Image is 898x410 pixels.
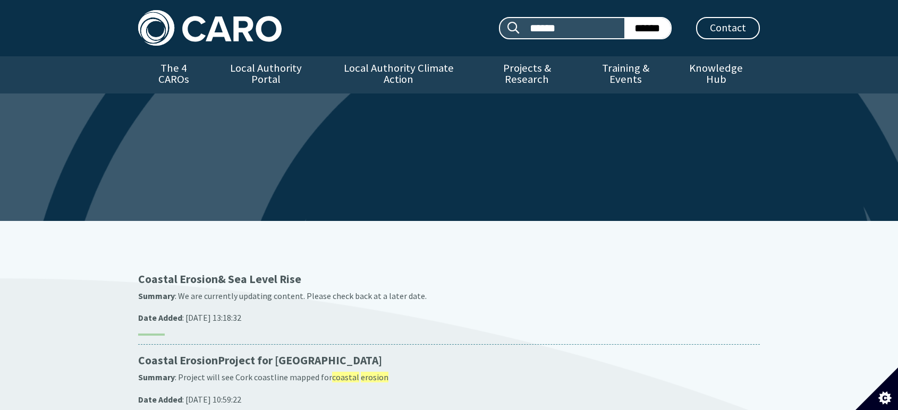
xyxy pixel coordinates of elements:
a: Local Authority Portal [209,56,323,93]
a: Contact [696,17,760,39]
p: : We are currently updating content. Please check back at a later date. [138,289,760,303]
span: Erosion [180,353,218,368]
a: Knowledge Hub [673,56,760,93]
a: The 4 CAROs [138,56,209,93]
strong: Summary [138,372,175,382]
a: Coastal Erosion& Sea Level Rise Summary: We are currently updating content. Please check back at ... [138,272,760,336]
a: Projects & Research [475,56,580,93]
p: : Project will see Cork coastline mapped for [138,371,760,385]
span: erosion [361,372,388,382]
p: Project for [GEOGRAPHIC_DATA] [138,353,760,368]
p: & Sea Level Rise [138,272,760,287]
strong: Date Added [138,394,182,405]
a: Local Authority Climate Action [323,56,474,93]
span: Erosion [180,272,218,286]
a: Training & Events [579,56,672,93]
strong: Summary [138,291,175,301]
button: Set cookie preferences [855,368,898,410]
span: Coastal [138,272,177,286]
img: Caro logo [138,10,282,46]
span: coastal [332,372,359,382]
span: Coastal [138,353,177,368]
p: : [DATE] 10:59:22 [138,393,760,407]
p: : [DATE] 13:18:32 [138,311,760,325]
strong: Date Added [138,312,182,323]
